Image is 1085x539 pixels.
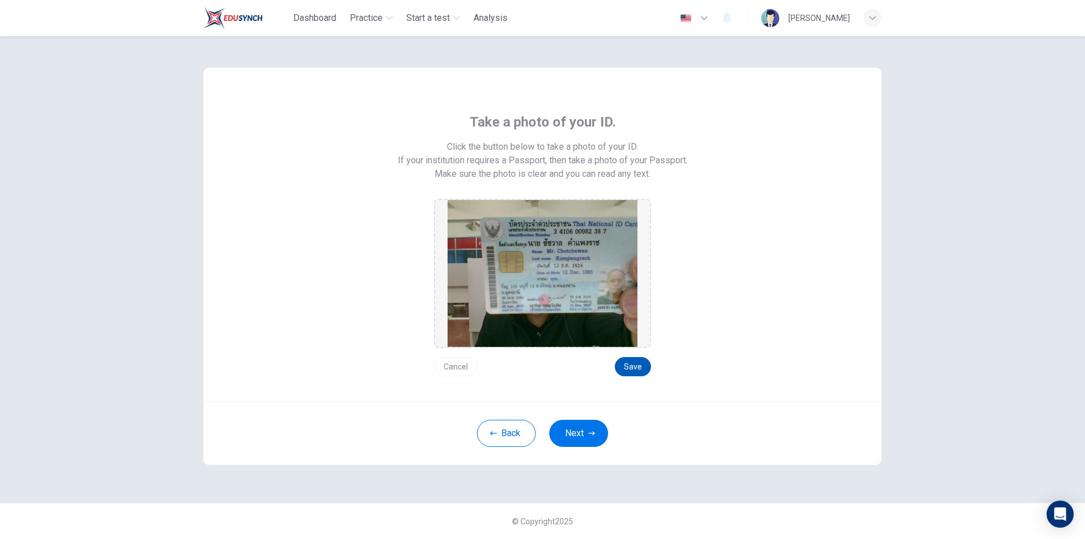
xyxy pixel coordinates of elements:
[1047,501,1074,528] div: Open Intercom Messenger
[434,357,478,376] button: Cancel
[402,8,465,28] button: Start a test
[512,517,573,526] span: © Copyright 2025
[477,420,536,447] button: Back
[474,11,507,25] span: Analysis
[448,200,637,347] img: preview screemshot
[398,140,688,167] span: Click the button below to take a photo of your ID. If your institution requires a Passport, then ...
[406,11,450,25] span: Start a test
[293,11,336,25] span: Dashboard
[345,8,397,28] button: Practice
[470,113,616,131] span: Take a photo of your ID.
[761,9,779,27] img: Profile picture
[435,167,650,181] span: Make sure the photo is clear and you can read any text.
[469,8,512,28] button: Analysis
[203,7,263,29] img: Train Test logo
[615,357,651,376] button: Save
[549,420,608,447] button: Next
[679,14,693,23] img: en
[350,11,383,25] span: Practice
[289,8,341,28] button: Dashboard
[203,7,289,29] a: Train Test logo
[788,11,850,25] div: [PERSON_NAME]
